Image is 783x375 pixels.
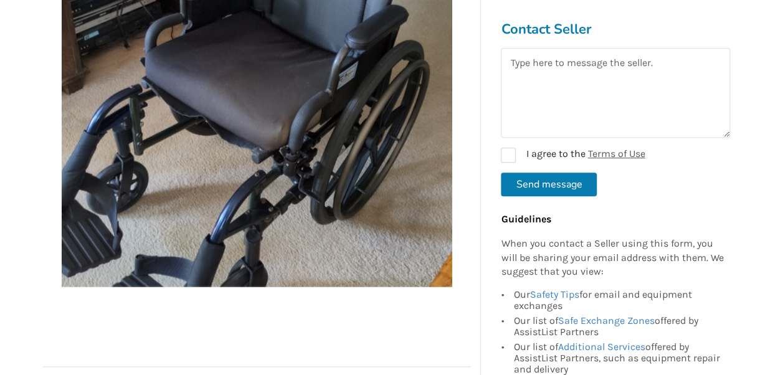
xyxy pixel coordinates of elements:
a: Safe Exchange Zones [558,315,654,327]
a: Safety Tips [529,289,579,301]
a: Terms of Use [587,148,645,159]
p: When you contact a Seller using this form, you will be sharing your email address with them. We s... [501,237,724,280]
div: Our list of offered by AssistList Partners [513,314,724,340]
label: I agree to the [501,148,645,163]
b: Guidelines [501,213,551,225]
h3: Contact Seller [501,21,730,38]
a: Additional Services [558,341,645,353]
button: Send message [501,173,597,196]
div: Our for email and equipment exchanges [513,290,724,314]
